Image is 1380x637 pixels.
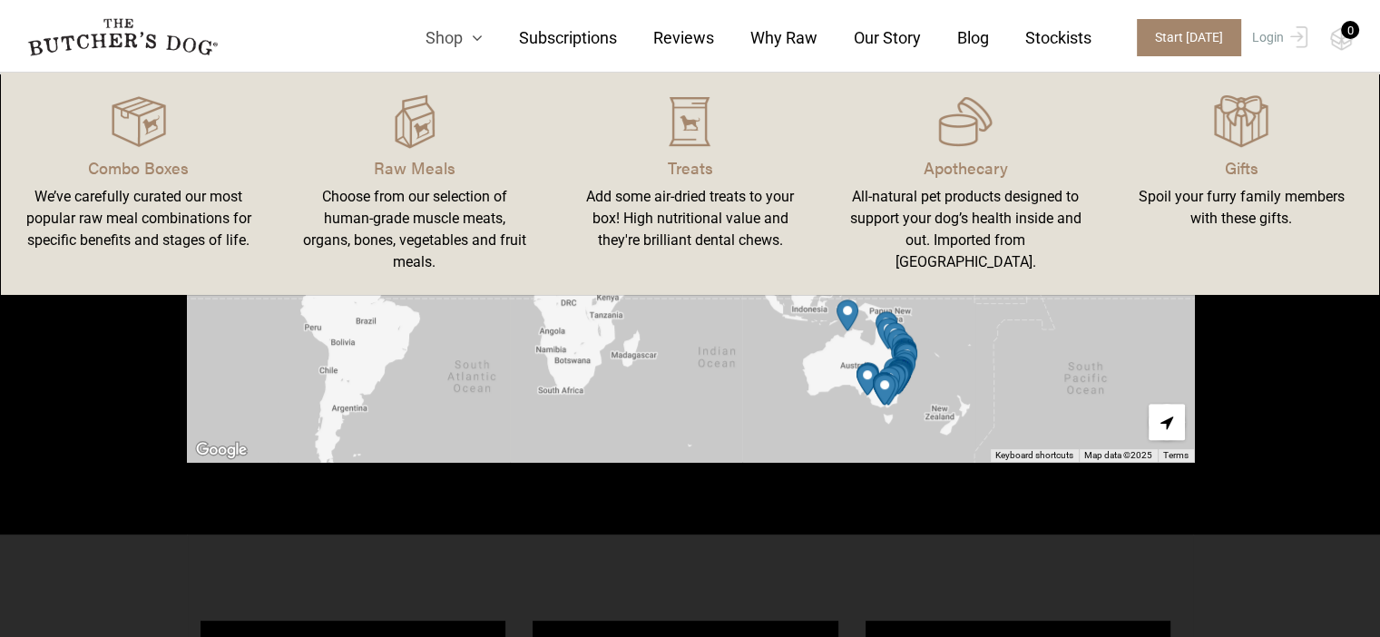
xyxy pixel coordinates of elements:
[921,25,989,50] a: Blog
[574,186,807,251] div: Add some air-dried treats to your box! High nutritional value and they're brilliant dental chews.
[574,155,807,180] p: Treats
[389,25,483,50] a: Shop
[885,326,921,372] div: Petbarn – Bundaberg
[849,186,1081,273] div: All-natural pet products designed to support your dog’s health inside and out. Imported from [GEO...
[883,349,919,396] div: Hunter Valley Meat Emporium
[1341,21,1359,39] div: 0
[989,25,1091,50] a: Stockists
[299,186,531,273] div: Choose from our selection of human-grade muscle meats, organs, bones, vegetables and fruit meals.
[882,352,918,398] div: Dural Pet Superstore
[884,334,920,380] div: Petbarn – Wilsonton
[880,321,916,367] div: Petbarn – Rockhampton
[995,449,1073,462] button: Keyboard shortcuts
[23,155,255,180] p: Combo Boxes
[886,342,923,388] div: Maggies Pet Co.
[817,25,921,50] a: Our Story
[881,355,917,401] div: Petbarn – Shellharbour
[849,155,1081,180] p: Apothecary
[1119,19,1248,56] a: Start [DATE]
[850,355,886,401] div: Petbarn – Munno Para
[888,335,925,381] div: Petbarn – Elanora
[714,25,817,50] a: Why Raw
[866,365,903,411] div: Petbarn – Preston
[887,331,924,377] div: Stylish Canine
[876,357,913,403] div: Petbarn – Belconnen
[1103,91,1379,277] a: Gifts Spoil your furry family members with these gifts.
[876,358,913,404] div: Petbarn – Tuggeranong
[887,333,924,379] div: Petbarn – Wynnum
[866,366,902,412] div: Petbarn – Hoppers Crossing
[1,91,277,277] a: Combo Boxes We’ve carefully curated our most popular raw meal combinations for specific benefits ...
[886,331,923,377] div: Petbarn – Caloundra
[876,315,913,361] div: Petbarn – Mackay
[881,351,917,397] div: Equest Express Pet Supplies
[1137,19,1241,56] span: Start [DATE]
[882,353,918,399] div: Farmgate to Plate
[483,25,617,50] a: Subscriptions
[881,353,917,399] div: Petbarn – Narellan
[886,334,923,380] div: Petbarn – Mount Gravatt
[277,91,553,277] a: Raw Meals Choose from our selection of human-grade muscle meats, organs, bones, vegetables and fr...
[876,350,913,397] div: Harris Farm Markets – Orange (Treats Only)
[886,333,923,379] div: Petbarn – Rothwell
[880,355,916,401] div: We Know Pets Bowral
[883,351,919,397] div: Petbarn – Tuggerah
[870,310,906,357] div: Petbarn – Townsville Duckworth
[886,345,923,391] div: Petbarn – Port Macquarie
[553,91,828,277] a: Treats Add some air-dried treats to your box! High nutritional value and they're brilliant dental...
[884,349,920,396] div: Petbarn – Newcastle West
[1125,155,1357,180] p: Gifts
[1160,415,1173,431] span: 
[883,348,919,395] div: Petbarn – East Maitland
[886,330,923,377] div: Petbarn – Noosa
[870,367,906,413] div: Petbarn – Traralgon
[866,365,902,411] div: Paw Principality
[868,304,905,350] div: Petbarn – Cairns
[866,367,903,413] div: Petbarn – Frankston
[849,357,886,403] div: Petbarn – Noarlunga
[1248,19,1307,56] a: Login
[299,155,531,180] p: Raw Meals
[888,336,925,382] div: Petbarn – Tweed Heads
[1163,450,1189,460] a: Terms
[871,359,907,406] div: Harris Farm Markets
[191,438,251,462] img: Google
[886,332,923,378] div: Petbarn – Morayfield Supercentre
[1330,27,1353,51] img: TBD_Cart-Empty.png
[887,335,924,381] div: Petbarn – Oxenford
[827,91,1103,277] a: Apothecary All-natural pet products designed to support your dog’s health inside and out. Importe...
[880,356,916,402] div: Petbarn – Nowra
[849,356,886,402] div: Petbarn – Mile End
[23,186,255,251] div: We’ve carefully curated our most popular raw meal combinations for specific benefits and stages o...
[617,25,714,50] a: Reviews
[887,334,924,380] div: Petbarn – Victoria Point
[881,352,917,398] div: Petbarn – Penrith Mulgoa
[1125,186,1357,230] div: Spoil your furry family members with these gifts.
[881,354,917,400] div: Petbarn – Wollongong
[191,438,251,462] a: Open this area in Google Maps (opens a new window)
[829,292,866,338] div: Aussie Pooch
[1084,450,1152,460] span: Map data ©2025
[866,366,903,412] div: Petbarn – Mentone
